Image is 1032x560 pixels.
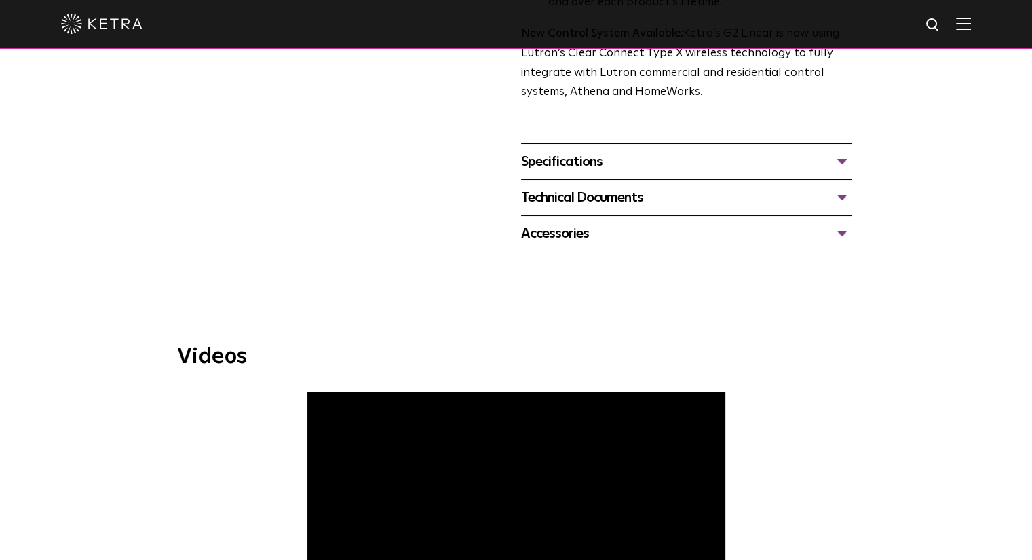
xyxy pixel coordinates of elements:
[521,223,852,244] div: Accessories
[177,346,856,368] h3: Videos
[521,24,852,103] p: Ketra’s G2 Linear is now using Lutron’s Clear Connect Type X wireless technology to fully integra...
[521,151,852,172] div: Specifications
[925,17,942,34] img: search icon
[61,14,142,34] img: ketra-logo-2019-white
[521,187,852,208] div: Technical Documents
[956,17,971,30] img: Hamburger%20Nav.svg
